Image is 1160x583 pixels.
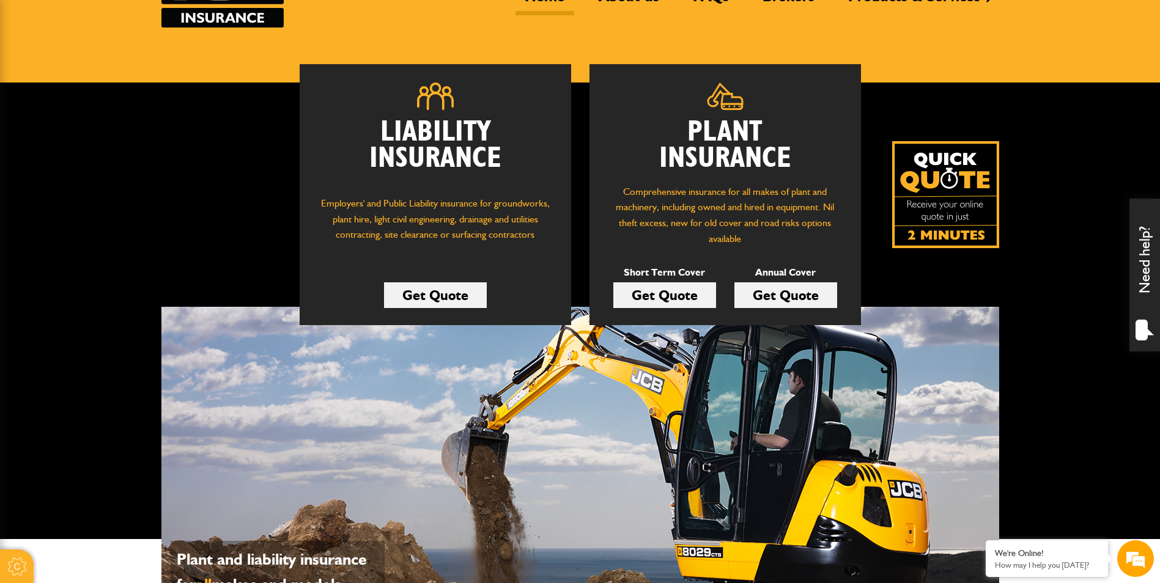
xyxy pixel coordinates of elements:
textarea: Type your message and hit 'Enter' [16,221,223,366]
div: Chat with us now [64,68,205,84]
p: Comprehensive insurance for all makes of plant and machinery, including owned and hired in equipm... [608,184,843,246]
p: Annual Cover [734,265,837,280]
p: Short Term Cover [613,265,716,280]
a: Get Quote [384,282,487,308]
input: Enter your email address [16,149,223,176]
div: We're Online! [995,548,1099,559]
div: Minimize live chat window [201,6,230,35]
p: Employers' and Public Liability insurance for groundworks, plant hire, light civil engineering, d... [318,196,553,254]
img: Quick Quote [892,141,999,248]
div: Need help? [1129,199,1160,351]
em: Start Chat [166,376,222,393]
input: Enter your last name [16,113,223,140]
a: Get Quote [734,282,837,308]
input: Enter your phone number [16,185,223,212]
h2: Liability Insurance [318,119,553,184]
a: Get your insurance quote isn just 2-minutes [892,141,999,248]
img: d_20077148190_company_1631870298795_20077148190 [21,68,51,85]
h2: Plant Insurance [608,119,843,172]
p: How may I help you today? [995,560,1099,570]
a: Get Quote [613,282,716,308]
